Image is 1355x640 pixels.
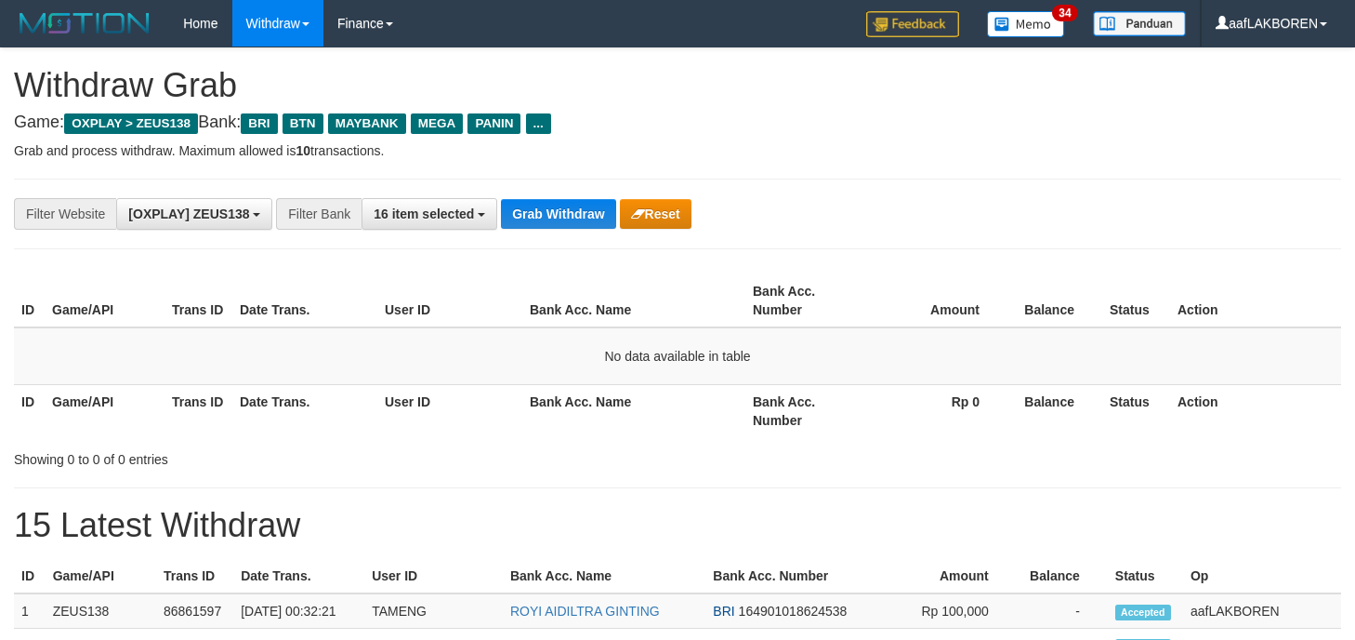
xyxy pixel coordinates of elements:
button: Grab Withdraw [501,199,615,229]
td: TAMENG [364,593,503,629]
th: Action [1170,274,1341,327]
th: Date Trans. [232,384,377,437]
th: Bank Acc. Name [503,559,705,593]
span: ... [526,113,551,134]
th: Op [1183,559,1341,593]
th: ID [14,559,46,593]
button: 16 item selected [362,198,497,230]
td: [DATE] 00:32:21 [233,593,364,629]
th: User ID [377,384,522,437]
th: Game/API [45,384,164,437]
img: panduan.png [1093,11,1186,36]
span: BRI [241,113,277,134]
th: Action [1170,384,1341,437]
td: ZEUS138 [46,593,156,629]
span: 16 item selected [374,207,474,221]
td: Rp 100,000 [884,593,1017,629]
th: Date Trans. [233,559,364,593]
th: ID [14,274,45,327]
td: - [1017,593,1108,629]
th: Bank Acc. Number [745,274,865,327]
button: [OXPLAY] ZEUS138 [116,198,272,230]
h1: 15 Latest Withdraw [14,507,1341,544]
td: 1 [14,593,46,629]
th: ID [14,384,45,437]
img: MOTION_logo.png [14,9,155,37]
span: Copy 164901018624538 to clipboard [739,604,848,619]
span: PANIN [467,113,520,134]
img: Button%20Memo.svg [987,11,1065,37]
td: aafLAKBOREN [1183,593,1341,629]
th: Bank Acc. Name [522,384,745,437]
div: Filter Website [14,198,116,230]
th: Balance [1007,384,1102,437]
span: OXPLAY > ZEUS138 [64,113,198,134]
span: MEGA [411,113,464,134]
th: Bank Acc. Number [705,559,884,593]
th: Balance [1017,559,1108,593]
span: 34 [1052,5,1077,21]
span: BTN [283,113,323,134]
th: Trans ID [156,559,233,593]
th: Date Trans. [232,274,377,327]
h4: Game: Bank: [14,113,1341,132]
span: MAYBANK [328,113,406,134]
div: Filter Bank [276,198,362,230]
th: Status [1102,384,1170,437]
span: [OXPLAY] ZEUS138 [128,207,249,221]
p: Grab and process withdraw. Maximum allowed is transactions. [14,141,1341,160]
div: Showing 0 to 0 of 0 entries [14,443,551,469]
button: Reset [620,199,691,229]
strong: 10 [296,143,310,158]
td: 86861597 [156,593,233,629]
th: Trans ID [164,274,232,327]
td: No data available in table [14,327,1341,385]
th: Balance [1007,274,1102,327]
a: ROYI AIDILTRA GINTING [510,604,660,619]
th: Game/API [45,274,164,327]
th: Rp 0 [865,384,1007,437]
th: Bank Acc. Name [522,274,745,327]
th: Game/API [46,559,156,593]
h1: Withdraw Grab [14,67,1341,104]
th: User ID [364,559,503,593]
th: User ID [377,274,522,327]
th: Amount [865,274,1007,327]
th: Trans ID [164,384,232,437]
th: Status [1102,274,1170,327]
th: Status [1108,559,1183,593]
span: BRI [713,604,734,619]
th: Bank Acc. Number [745,384,865,437]
img: Feedback.jpg [866,11,959,37]
span: Accepted [1115,605,1171,620]
th: Amount [884,559,1017,593]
